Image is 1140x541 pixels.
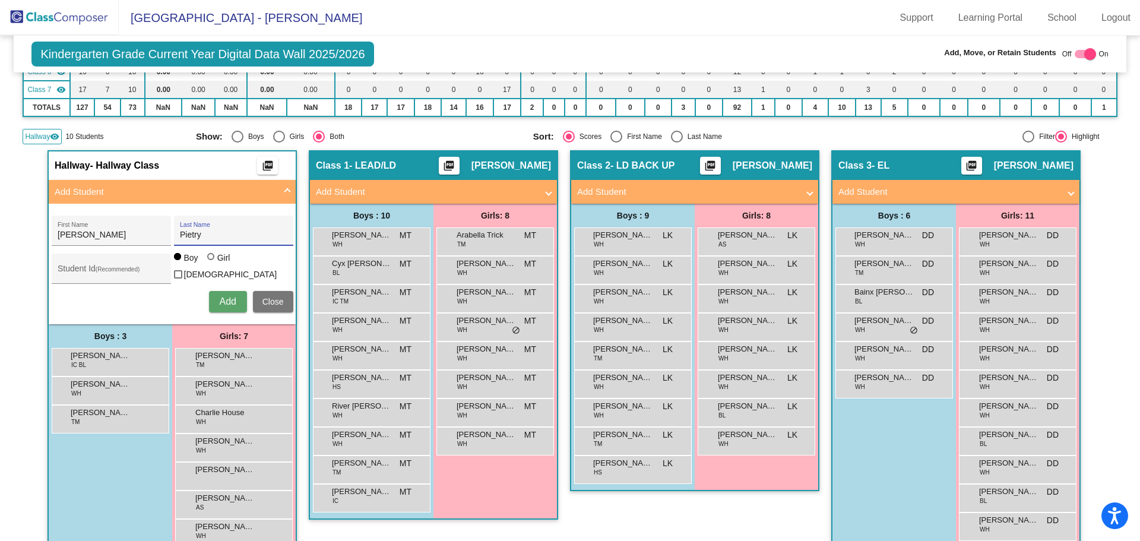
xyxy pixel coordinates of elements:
td: 0.00 [145,81,182,99]
td: 7 [94,81,120,99]
span: [PERSON_NAME] [854,315,914,327]
td: 2 [521,99,543,116]
span: Hallway [25,131,50,142]
span: [PERSON_NAME] [593,286,653,298]
span: WH [718,268,729,277]
span: [PERSON_NAME] [457,258,516,270]
div: Girls [285,131,305,142]
span: DD [922,258,934,270]
span: [PERSON_NAME] [593,343,653,355]
td: 0 [968,81,1000,99]
td: 0 [565,99,585,116]
mat-icon: picture_as_pdf [442,160,456,176]
td: 17 [362,99,387,116]
td: 10 [828,99,856,116]
span: WH [980,411,990,420]
span: do_not_disturb_alt [512,326,520,336]
td: NaN [145,99,182,116]
div: Boys : 10 [310,204,433,227]
span: WH [457,382,467,391]
span: [PERSON_NAME] [332,315,391,327]
span: Class 2 [577,160,610,172]
span: [PERSON_NAME] [332,286,391,298]
span: DD [922,229,934,242]
td: 54 [94,99,120,116]
span: TM [71,417,80,426]
span: 10 Students [65,131,103,142]
span: Show: [196,131,223,142]
span: LK [787,343,797,356]
button: Add [209,291,247,312]
td: 0 [586,81,616,99]
td: 0 [1031,81,1059,99]
span: WH [718,439,729,448]
td: 0 [616,81,645,99]
span: MT [400,315,411,327]
td: 0 [414,81,441,99]
td: 92 [723,99,752,116]
span: LK [663,315,673,327]
td: 0 [335,81,362,99]
span: WH [594,382,604,391]
td: 18 [335,99,362,116]
span: [PERSON_NAME] [718,258,777,270]
span: [PERSON_NAME] [593,315,653,327]
td: 0.00 [182,81,215,99]
span: BL [332,268,340,277]
span: [PERSON_NAME] [593,429,653,441]
td: TOTALS [23,99,69,116]
td: 0 [645,99,672,116]
span: WH [980,354,990,363]
span: WH [594,411,604,420]
span: WH [594,240,604,249]
mat-panel-title: Add Student [55,185,275,199]
span: WH [980,382,990,391]
span: [PERSON_NAME] [457,315,516,327]
span: [PERSON_NAME] [854,258,914,270]
span: LK [787,429,797,441]
td: 0 [881,81,908,99]
div: First Name [622,131,662,142]
span: WH [71,389,81,398]
span: [PERSON_NAME] [854,229,914,241]
span: WH [457,354,467,363]
span: TM [457,240,465,249]
td: 0 [565,81,585,99]
td: 18 [414,99,441,116]
span: DD [922,286,934,299]
mat-panel-title: Add Student [316,185,537,199]
td: 0 [908,81,940,99]
td: 0 [586,99,616,116]
td: 3 [856,81,881,99]
td: 0 [968,99,1000,116]
mat-expansion-panel-header: Add Student [49,180,296,204]
span: [PERSON_NAME] [979,315,1038,327]
span: MT [524,258,536,270]
span: Bainx [PERSON_NAME] [854,286,914,298]
td: 0 [1059,99,1092,116]
mat-radio-group: Select an option [533,131,862,143]
input: First Name [58,230,164,240]
span: do_not_disturb_alt [910,326,918,336]
td: NaN [287,99,335,116]
td: 1 [1091,99,1116,116]
span: MT [524,372,536,384]
span: MT [400,343,411,356]
span: DD [922,343,934,356]
td: 73 [121,99,145,116]
span: River [PERSON_NAME]-House [332,400,391,412]
span: DD [1047,400,1059,413]
td: 0 [672,81,695,99]
td: 13 [856,99,881,116]
span: WH [332,439,343,448]
span: AS [718,240,726,249]
span: [PERSON_NAME] [71,407,130,419]
div: Boys : 3 [49,324,172,348]
mat-icon: picture_as_pdf [964,160,978,176]
span: [PERSON_NAME] [979,372,1038,384]
span: WH [196,389,206,398]
span: Off [1062,49,1072,59]
span: MT [400,229,411,242]
span: - LEAD/LD [349,160,396,172]
span: [PERSON_NAME] [718,229,777,241]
